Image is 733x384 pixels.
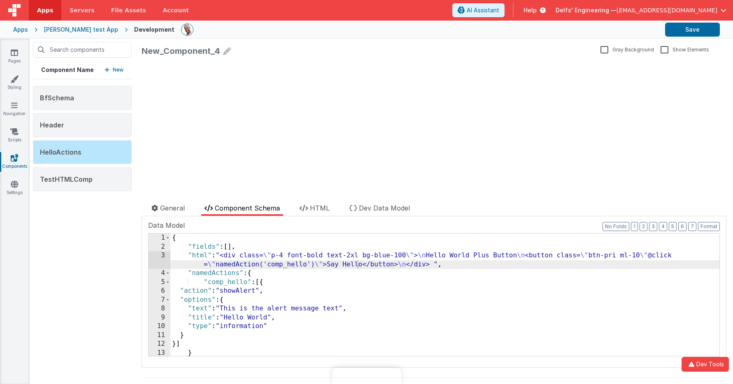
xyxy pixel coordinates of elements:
[33,42,132,58] input: Search components
[149,287,170,296] div: 6
[134,25,175,34] div: Development
[698,222,720,231] button: Format
[149,304,170,313] div: 8
[149,296,170,305] div: 7
[600,45,654,53] label: Gray Background
[70,6,94,14] span: Servers
[111,6,147,14] span: File Assets
[149,243,170,252] div: 2
[40,148,81,156] span: HelloActions
[149,331,170,340] div: 11
[13,25,28,34] div: Apps
[631,222,638,231] button: 1
[149,278,170,287] div: 5
[149,251,170,269] div: 3
[182,24,193,35] img: 11ac31fe5dc3d0eff3fbbbf7b26fa6e1
[149,322,170,331] div: 10
[149,349,170,358] div: 13
[669,222,677,231] button: 5
[617,6,717,14] span: [EMAIL_ADDRESS][DOMAIN_NAME]
[149,340,170,349] div: 12
[661,45,709,53] label: Show Elements
[359,204,410,212] span: Dev Data Model
[556,6,726,14] button: Delfs' Engineering — [EMAIL_ADDRESS][DOMAIN_NAME]
[524,6,537,14] span: Help
[149,313,170,322] div: 9
[149,269,170,278] div: 4
[113,66,123,74] p: New
[40,175,93,183] span: TestHTMLComp
[452,3,505,17] button: AI Assistant
[678,222,686,231] button: 6
[659,222,667,231] button: 4
[649,222,657,231] button: 3
[215,204,280,212] span: Component Schema
[41,66,94,74] h5: Component Name
[37,6,53,14] span: Apps
[44,25,118,34] div: [PERSON_NAME] test App
[467,6,499,14] span: AI Assistant
[688,222,696,231] button: 7
[310,204,330,212] span: HTML
[40,94,74,102] span: BfSchema
[142,45,220,57] div: New_Component_4
[148,220,185,230] span: Data Model
[40,121,64,129] span: Header
[603,222,629,231] button: No Folds
[665,23,720,37] button: Save
[105,66,123,74] button: New
[682,357,729,372] button: Dev Tools
[160,204,185,212] span: General
[149,234,170,243] div: 1
[556,6,617,14] span: Delfs' Engineering —
[640,222,647,231] button: 2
